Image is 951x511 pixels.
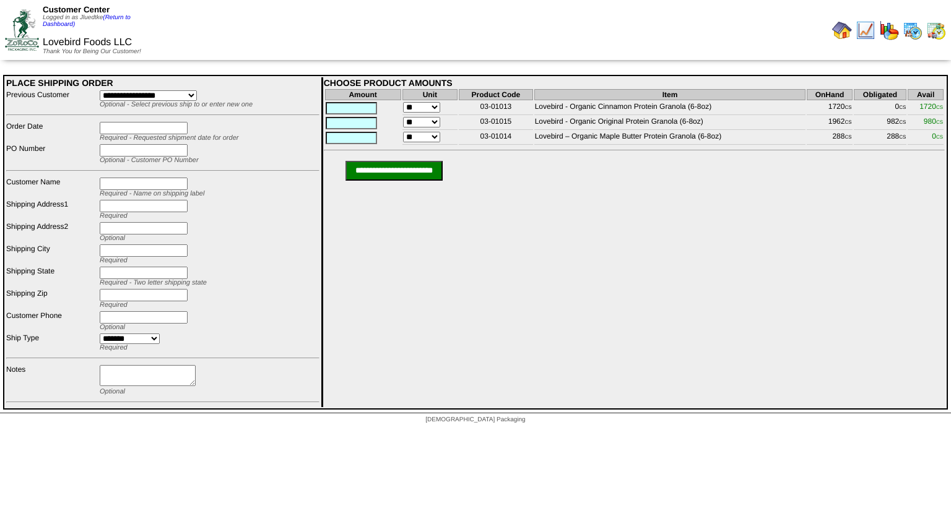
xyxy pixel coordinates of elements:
[845,119,851,125] span: CS
[6,177,98,198] td: Customer Name
[43,37,132,48] span: Lovebird Foods LLC
[6,333,98,352] td: Ship Type
[854,116,907,130] td: 982
[425,416,525,423] span: [DEMOGRAPHIC_DATA] Packaging
[807,89,852,100] th: OnHand
[936,105,943,110] span: CS
[936,134,943,140] span: CS
[459,101,533,115] td: 03-01013
[6,144,98,165] td: PO Number
[459,116,533,130] td: 03-01015
[100,157,199,164] span: Optional - Customer PO Number
[43,5,110,14] span: Customer Center
[459,131,533,145] td: 03-01014
[899,105,906,110] span: CS
[100,190,204,197] span: Required - Name on shipping label
[903,20,923,40] img: calendarprod.gif
[100,212,128,220] span: Required
[6,121,98,142] td: Order Date
[926,20,946,40] img: calendarinout.gif
[100,134,238,142] span: Required - Requested shipment date for order
[100,301,128,309] span: Required
[6,311,98,332] td: Customer Phone
[919,102,943,111] span: 1720
[807,131,852,145] td: 288
[908,89,944,100] th: Avail
[100,324,125,331] span: Optional
[100,388,125,395] span: Optional
[534,89,806,100] th: Item
[6,244,98,265] td: Shipping City
[459,89,533,100] th: Product Code
[43,14,131,28] span: Logged in as Jluedtke
[832,20,852,40] img: home.gif
[534,101,806,115] td: Lovebird - Organic Cinnamon Protein Granola (6-8oz)
[807,116,852,130] td: 1962
[845,134,851,140] span: CS
[899,119,906,125] span: CS
[899,134,906,140] span: CS
[924,117,943,126] span: 980
[325,89,401,100] th: Amount
[534,131,806,145] td: Lovebird – Organic Maple Butter Protein Granola (6-8oz)
[807,101,852,115] td: 1720
[6,221,98,243] td: Shipping Address2
[100,344,128,351] span: Required
[402,89,458,100] th: Unit
[6,266,98,287] td: Shipping State
[854,131,907,145] td: 288
[845,105,851,110] span: CS
[6,364,98,396] td: Notes
[324,78,945,88] div: CHOOSE PRODUCT AMOUNTS
[6,90,98,109] td: Previous Customer
[936,119,943,125] span: CS
[100,279,207,286] span: Required - Two letter shipping state
[534,116,806,130] td: Lovebird - Organic Original Protein Granola (6-8oz)
[43,48,141,55] span: Thank You for Being Our Customer!
[6,199,98,220] td: Shipping Address1
[6,288,98,309] td: Shipping Zip
[879,20,899,40] img: graph.gif
[854,89,907,100] th: Obligated
[43,14,131,28] a: (Return to Dashboard)
[6,78,319,88] div: PLACE SHIPPING ORDER
[100,234,125,242] span: Optional
[5,9,39,51] img: ZoRoCo_Logo(Green%26Foil)%20jpg.webp
[856,20,875,40] img: line_graph.gif
[100,257,128,264] span: Required
[932,132,943,140] span: 0
[854,101,907,115] td: 0
[100,101,253,108] span: Optional - Select previous ship to or enter new one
